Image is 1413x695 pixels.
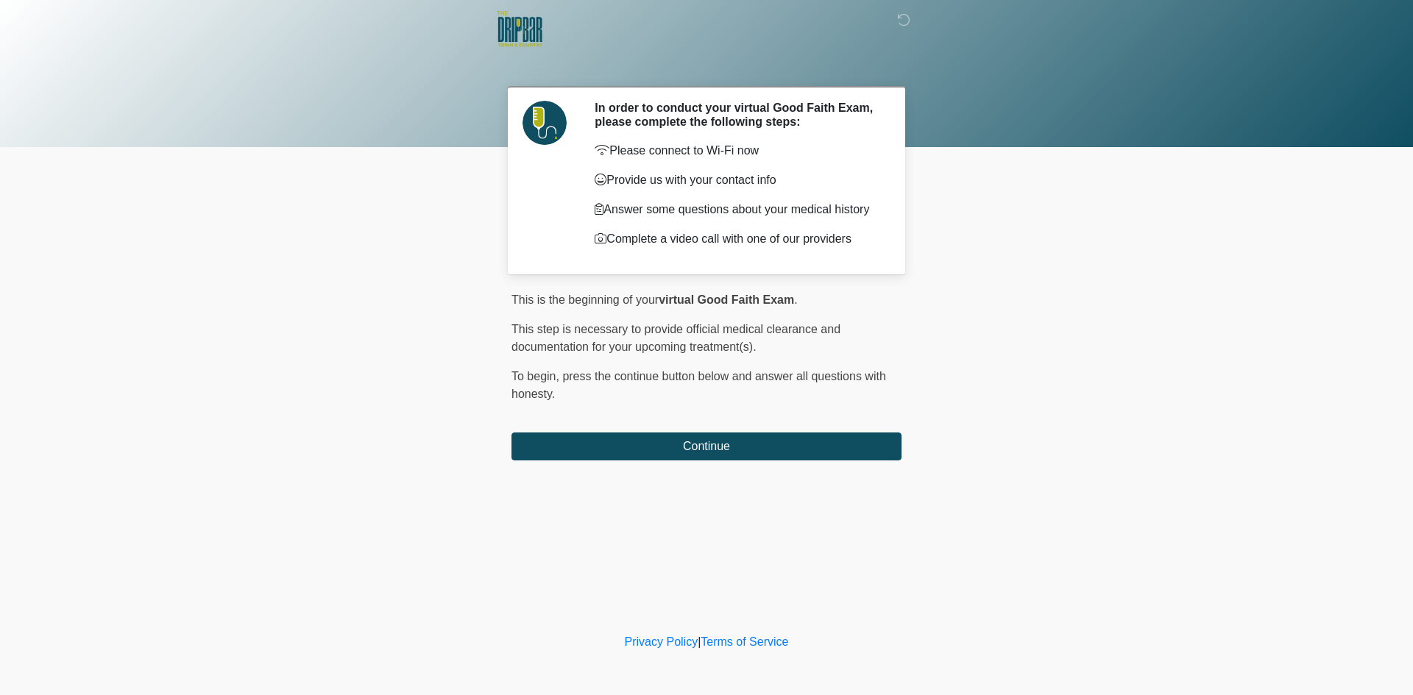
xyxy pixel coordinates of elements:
[794,293,797,306] span: .
[511,370,886,400] span: press the continue button below and answer all questions with honesty.
[595,201,879,218] p: Answer some questions about your medical history
[497,11,542,50] img: The DRIPBaR Town & Country Crossing Logo
[595,101,879,129] h2: In order to conduct your virtual Good Faith Exam, please complete the following steps:
[595,171,879,189] p: Provide us with your contact info
[698,635,701,648] a: |
[659,293,794,306] strong: virtual Good Faith Exam
[701,635,788,648] a: Terms of Service
[511,323,840,353] span: This step is necessary to provide official medical clearance and documentation for your upcoming ...
[500,53,913,80] h1: ‎ ‎
[511,293,659,306] span: This is the beginning of your
[595,142,879,160] p: Please connect to Wi-Fi now
[595,230,879,248] p: Complete a video call with one of our providers
[523,101,567,145] img: Agent Avatar
[625,635,698,648] a: Privacy Policy
[511,432,902,460] button: Continue
[511,370,562,382] span: To begin,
